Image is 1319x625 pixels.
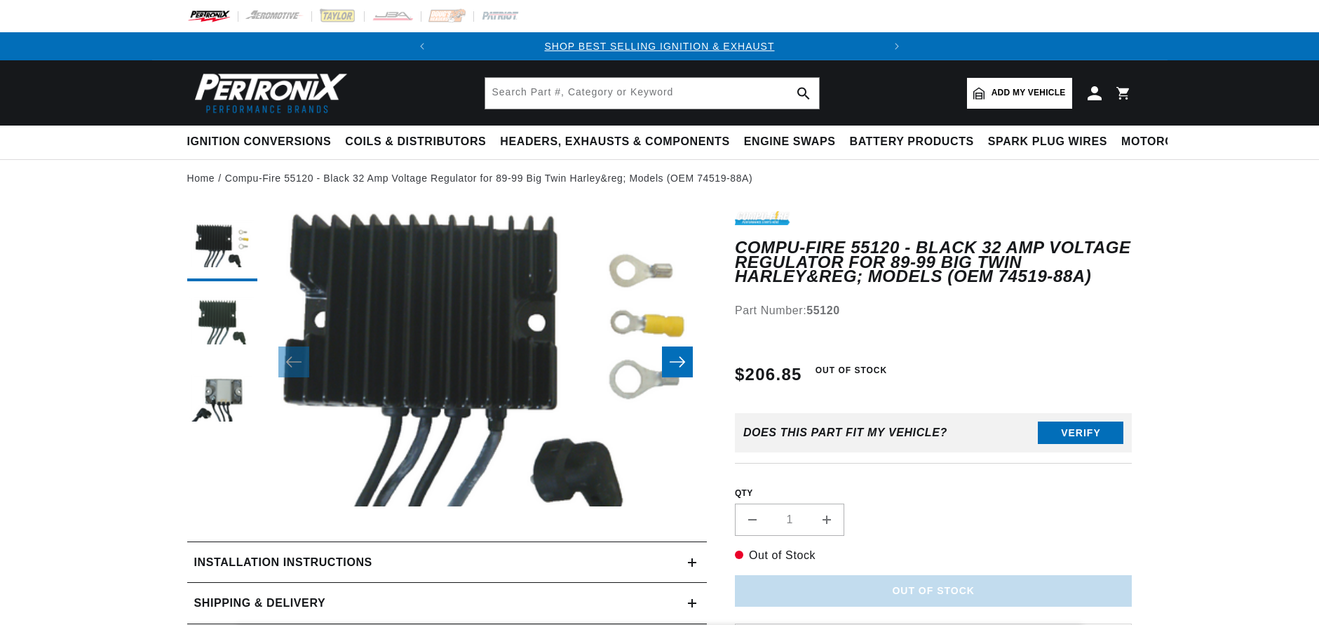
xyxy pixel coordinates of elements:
h1: Compu-Fire 55120 - Black 32 Amp Voltage Regulator for 89-99 Big Twin Harley&reg; Models (OEM 7451... [735,241,1132,283]
div: Announcement [436,39,882,54]
summary: Ignition Conversions [187,126,339,159]
button: search button [788,78,819,109]
button: Load image 3 in gallery view [187,365,257,436]
summary: Spark Plug Wires [981,126,1114,159]
button: Load image 2 in gallery view [187,288,257,358]
input: Search Part #, Category or Keyword [485,78,819,109]
img: Pertronix [187,69,349,117]
summary: Coils & Distributors [338,126,493,159]
a: Compu-Fire 55120 - Black 32 Amp Voltage Regulator for 89-99 Big Twin Harley&reg; Models (OEM 7451... [225,170,753,186]
span: Out of Stock [808,362,895,379]
span: Ignition Conversions [187,135,332,149]
media-gallery: Gallery Viewer [187,211,707,513]
label: QTY [735,488,1132,499]
summary: Battery Products [843,126,981,159]
span: Spark Plug Wires [988,135,1107,149]
span: Coils & Distributors [345,135,486,149]
h2: Shipping & Delivery [194,594,326,612]
button: Translation missing: en.sections.announcements.previous_announcement [408,32,436,60]
span: Add my vehicle [992,86,1066,100]
summary: Shipping & Delivery [187,583,707,624]
a: SHOP BEST SELLING IGNITION & EXHAUST [544,41,774,52]
slideshow-component: Translation missing: en.sections.announcements.announcement_bar [152,32,1168,60]
button: Load image 1 in gallery view [187,211,257,281]
summary: Headers, Exhausts & Components [493,126,736,159]
p: Out of Stock [735,546,1132,565]
a: Add my vehicle [967,78,1072,109]
summary: Installation instructions [187,542,707,583]
div: Part Number: [735,302,1132,320]
span: Engine Swaps [744,135,836,149]
button: Verify [1038,422,1123,444]
span: $206.85 [735,362,802,387]
summary: Engine Swaps [737,126,843,159]
div: 1 of 2 [436,39,882,54]
h2: Installation instructions [194,553,372,572]
span: Battery Products [850,135,974,149]
button: Translation missing: en.sections.announcements.next_announcement [883,32,911,60]
summary: Motorcycle [1114,126,1212,159]
nav: breadcrumbs [187,170,1132,186]
a: Home [187,170,215,186]
strong: 55120 [806,304,840,316]
button: Slide left [278,347,309,377]
span: Motorcycle [1121,135,1205,149]
button: Slide right [662,347,693,377]
span: Headers, Exhausts & Components [500,135,729,149]
div: Does This part fit My vehicle? [743,426,947,439]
